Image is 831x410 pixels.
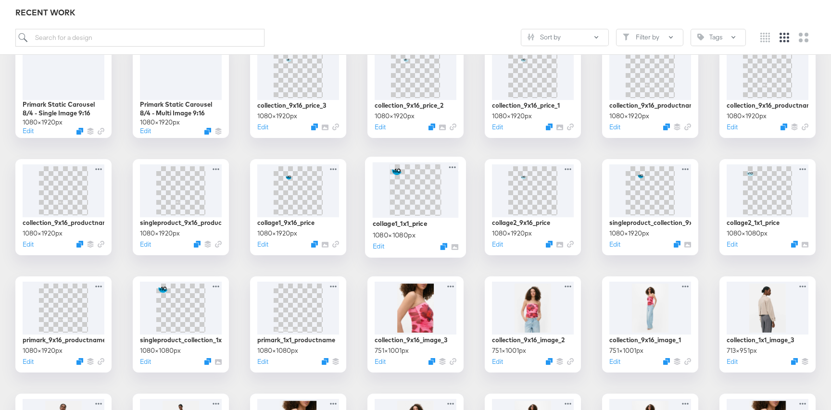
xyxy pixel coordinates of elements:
svg: Duplicate [546,358,553,365]
button: Duplicate [546,241,553,248]
svg: Duplicate [663,358,670,365]
svg: Duplicate [204,358,211,365]
svg: Link [450,358,456,365]
div: Primark Static Carousel 8/4 - Multi Image 9:16 [140,100,222,118]
div: collection_9x16_price_1 [492,101,560,110]
div: 1080 × 1920 px [23,229,63,238]
div: collection_9x16_productname_11080×1920pxEditDuplicate [15,159,112,255]
button: Duplicate [663,124,670,130]
div: collage2_1x1_price1080×1080pxEditDuplicate [719,159,816,255]
div: collection_9x16_image_3 [375,335,447,345]
div: 1080 × 1920 px [375,112,415,121]
button: Edit [257,123,268,132]
div: collection_9x16_image_3751×1001pxEditDuplicate [367,276,464,373]
div: singleproduct_collection_9x16_price1080×1920pxEditDuplicate [602,159,698,255]
div: 1080 × 1920 px [23,346,63,355]
div: collection_9x16_price_2 [375,101,443,110]
button: Edit [727,240,738,249]
button: Edit [257,357,268,366]
div: Primark Static Carousel 8/4 - Single Image 9:16 [23,100,104,118]
button: Edit [609,357,620,366]
svg: Duplicate [546,124,553,130]
svg: Link [567,358,574,365]
button: Edit [492,123,503,132]
div: 1080 × 1080 px [373,230,415,239]
button: SlidersSort by [521,29,609,46]
svg: Duplicate [428,358,435,365]
div: 1080 × 1080 px [257,346,298,355]
div: collection_1x1_image_3 [727,335,794,345]
div: 751 × 1001 px [609,346,643,355]
svg: Link [802,124,808,130]
svg: Duplicate [440,243,447,250]
button: Edit [727,123,738,132]
div: primark_9x16_productname1080×1920pxEditDuplicate [15,276,112,373]
button: Edit [375,357,386,366]
svg: Link [684,124,691,130]
svg: Link [567,124,574,130]
div: RECENT WORK [15,7,816,18]
div: 713 × 951 px [727,346,757,355]
svg: Duplicate [76,128,83,135]
div: collection_9x16_image_2751×1001pxEditDuplicate [485,276,581,373]
svg: Duplicate [791,241,798,248]
div: 1080 × 1080 px [727,229,768,238]
div: 1080 × 1080 px [140,346,181,355]
div: Primark Static Carousel 8/4 - Single Image 9:161080×1920pxEditDuplicate [15,42,112,138]
svg: Duplicate [311,241,318,248]
button: Edit [140,240,151,249]
div: 1080 × 1920 px [492,112,532,121]
svg: Duplicate [428,124,435,130]
button: Edit [727,357,738,366]
button: TagTags [691,29,746,46]
button: Duplicate [76,358,83,365]
div: collage1_1x1_price [373,219,427,228]
svg: Duplicate [194,241,201,248]
svg: Duplicate [322,358,328,365]
svg: Duplicate [311,124,318,130]
button: Edit [373,241,384,250]
div: 1080 × 1920 px [609,229,649,238]
button: Edit [492,357,503,366]
svg: Link [332,241,339,248]
div: 751 × 1001 px [375,346,409,355]
svg: Duplicate [204,128,211,135]
div: collage2_9x16_price1080×1920pxEditDuplicate [485,159,581,255]
div: primark_1x1_productname1080×1080pxEditDuplicate [250,276,346,373]
div: collection_9x16_productname_31080×1920pxEditDuplicate [602,42,698,138]
div: Primark Static Carousel 8/4 - Multi Image 9:161080×1920pxEditDuplicate [133,42,229,138]
div: 1080 × 1920 px [492,229,532,238]
button: Edit [375,123,386,132]
svg: Link [98,358,104,365]
div: primark_9x16_productname [23,335,104,345]
button: Edit [23,240,34,249]
div: collection_9x16_productname_21080×1920pxEditDuplicate [719,42,816,138]
div: collection_9x16_price_3 [257,101,326,110]
button: Duplicate [781,124,787,130]
svg: Link [684,358,691,365]
svg: Duplicate [791,358,798,365]
svg: Link [98,241,104,248]
div: 751 × 1001 px [492,346,526,355]
div: collection_9x16_image_2 [492,335,565,345]
button: Edit [23,357,34,366]
svg: Duplicate [674,241,680,248]
div: collage2_9x16_price [492,218,550,227]
div: 1080 × 1920 px [140,229,180,238]
input: Search for a design [15,29,264,47]
div: primark_1x1_productname [257,335,335,345]
div: collection_9x16_price_21080×1920pxEditDuplicate [367,42,464,138]
button: Edit [140,126,151,136]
